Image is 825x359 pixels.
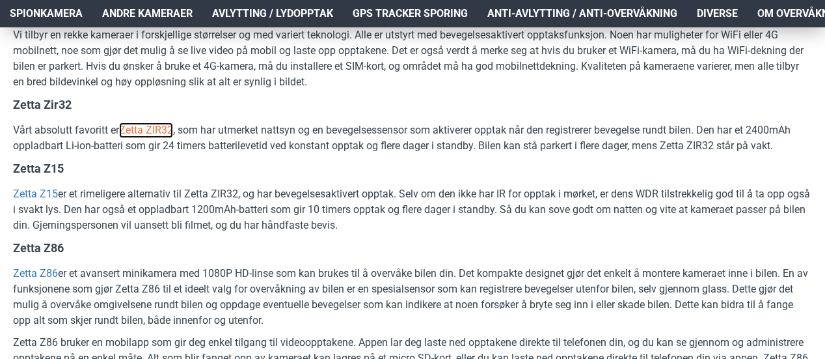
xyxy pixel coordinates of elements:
a: Zetta ZIR32 [119,122,173,138]
a: Zetta Z86 [13,266,58,281]
h4: Zetta Zir32 [13,96,812,113]
span: GPS Tracker Sporing [353,6,468,22]
span: Avlytting / Lydopptak [212,6,333,22]
p: Vårt absolutt favoritt er , som har utmerket nattsyn og en bevegelsessensor som aktiverer opptak ... [13,122,812,154]
p: er et avansert minikamera med 1080P HD-linse som kan brukes til å overvåke bilen din. Det kompakt... [13,266,812,328]
h4: Zetta Z15 [13,160,812,177]
p: Vi tilbyr en rekke kameraer i forskjellige størrelser og med variert teknologi. Alle er utstyrt m... [13,27,812,90]
h4: Zetta Z86 [13,240,812,256]
a: Zetta Z15 [13,186,58,202]
p: er et rimeligere alternativ til Zetta ZIR32, og har bevegelsesaktivert opptak. Selv om den ikke h... [13,186,812,233]
span: Andre kameraer [102,6,193,22]
span: Diverse [697,6,738,22]
span: Spionkamera [10,6,83,22]
span: Anti-avlytting / Anti-overvåkning [487,6,677,22]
